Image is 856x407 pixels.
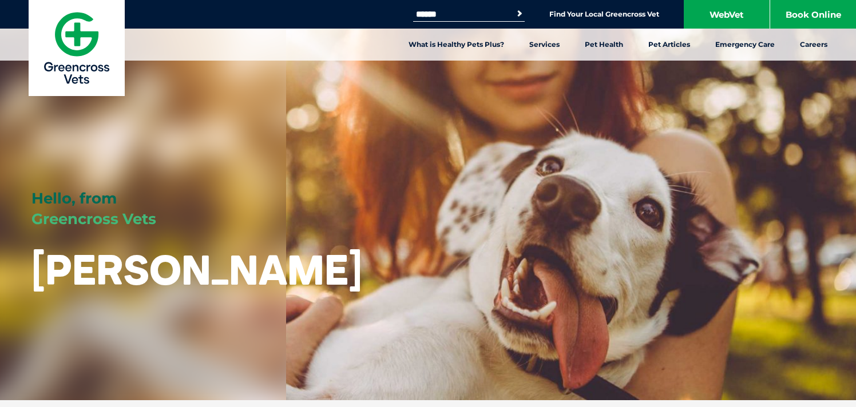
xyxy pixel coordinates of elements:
a: Services [517,29,572,61]
a: Find Your Local Greencross Vet [549,10,659,19]
h1: [PERSON_NAME] [31,247,362,292]
a: Pet Health [572,29,636,61]
a: Pet Articles [636,29,703,61]
a: What is Healthy Pets Plus? [396,29,517,61]
span: Greencross Vets [31,210,156,228]
a: Careers [787,29,840,61]
button: Search [514,8,525,19]
a: Emergency Care [703,29,787,61]
span: Hello, from [31,189,117,208]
